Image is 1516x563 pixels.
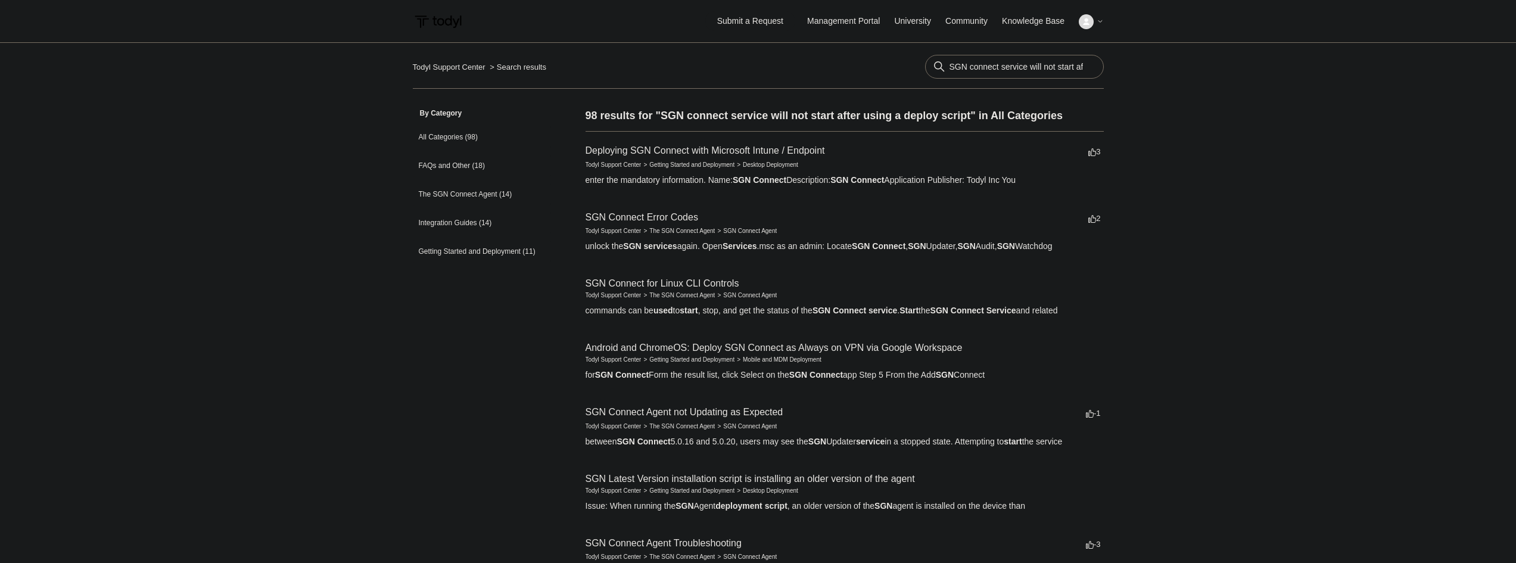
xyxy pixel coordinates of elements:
[833,306,866,315] em: Connect
[586,487,642,494] a: Todyl Support Center
[649,356,734,363] a: Getting Started and Deployment
[808,437,826,446] em: SGN
[419,219,477,227] span: Integration Guides
[586,226,642,235] li: Todyl Support Center
[419,161,471,170] span: FAQs and Other
[586,486,642,495] li: Todyl Support Center
[641,422,715,431] li: The SGN Connect Agent
[723,241,757,251] em: Services
[743,487,798,494] a: Desktop Deployment
[680,306,698,315] em: start
[1002,15,1076,27] a: Knowledge Base
[723,553,777,560] a: SGN Connect Agent
[899,306,919,315] em: Start
[472,161,485,170] span: (18)
[413,63,485,71] a: Todyl Support Center
[586,161,642,168] a: Todyl Support Center
[723,423,777,430] a: SGN Connect Agent
[715,226,777,235] li: SGN Connect Agent
[705,11,795,31] a: Submit a Request
[874,501,892,511] em: SGN
[649,228,715,234] a: The SGN Connect Agent
[586,407,783,417] a: SGN Connect Agent not Updating as Expected
[522,247,535,256] span: (11)
[586,423,642,430] a: Todyl Support Center
[753,175,786,185] em: Connect
[1088,214,1100,223] span: 2
[487,63,546,71] li: Search results
[413,108,551,119] h3: By Category
[649,553,715,560] a: The SGN Connect Agent
[894,15,942,27] a: University
[997,241,1015,251] em: SGN
[641,160,734,169] li: Getting Started and Deployment
[930,306,948,315] em: SGN
[413,183,551,206] a: The SGN Connect Agent (14)
[419,133,463,141] span: All Categories
[637,437,671,446] em: Connect
[723,292,777,298] a: SGN Connect Agent
[653,306,673,315] em: used
[830,175,848,185] em: SGN
[957,241,975,251] em: SGN
[586,436,1104,448] div: between 5.0.16 and 5.0.20, users may see the Updater in a stopped state. Attempting to the service
[413,126,551,148] a: All Categories (98)
[586,304,1104,317] div: commands can be to , stop, and get the status of the . the and related
[1086,409,1101,418] span: -1
[586,108,1104,124] h1: 98 results for "SGN connect service will not start after using a deploy script" in All Categories
[419,190,497,198] span: The SGN Connect Agent
[586,474,915,484] a: SGN Latest Version installation script is installing an older version of the agent
[641,355,734,364] li: Getting Started and Deployment
[649,423,715,430] a: The SGN Connect Agent
[586,160,642,169] li: Todyl Support Center
[413,154,551,177] a: FAQs and Other (18)
[733,175,751,185] em: SGN
[908,241,926,251] em: SGN
[586,228,642,234] a: Todyl Support Center
[1004,437,1022,446] em: start
[586,212,698,222] a: SGN Connect Error Codes
[413,11,463,33] img: Todyl Support Center Help Center home page
[925,55,1104,79] input: Search
[675,501,693,511] em: SGN
[945,15,1000,27] a: Community
[715,501,762,511] em: deployment
[641,226,715,235] li: The SGN Connect Agent
[649,487,734,494] a: Getting Started and Deployment
[715,291,777,300] li: SGN Connect Agent
[641,291,715,300] li: The SGN Connect Agent
[734,160,798,169] li: Desktop Deployment
[586,356,642,363] a: Todyl Support Center
[413,211,551,234] a: Integration Guides (14)
[586,145,825,155] a: Deploying SGN Connect with Microsoft Intune / Endpoint
[586,553,642,560] a: Todyl Support Center
[586,174,1104,186] div: enter the mandatory information. Name: Description: Application Publisher: Todyl Inc You
[586,292,642,298] a: Todyl Support Center
[419,247,521,256] span: Getting Started and Deployment
[586,291,642,300] li: Todyl Support Center
[586,240,1104,253] div: unlock the again. Open .msc as an admin: Locate , Updater, Audit, Watchdog
[807,15,892,27] a: Management Portal
[856,437,885,446] em: service
[743,356,821,363] a: Mobile and MDM Deployment
[715,422,777,431] li: SGN Connect Agent
[810,370,843,380] em: Connect
[586,552,642,561] li: Todyl Support Center
[586,369,1104,381] div: for Form the result list, click Select on the app Step 5 From the Add Connect
[649,161,734,168] a: Getting Started and Deployment
[852,241,870,251] em: SGN
[743,161,798,168] a: Desktop Deployment
[986,306,1016,315] em: Service
[617,437,634,446] em: SGN
[479,219,491,227] span: (14)
[586,500,1104,512] div: Issue: When running the Agent , an older version of the agent is installed on the device than
[586,343,963,353] a: Android and ChromeOS: Deploy SGN Connect as Always on VPN via Google Workspace
[413,63,488,71] li: Todyl Support Center
[465,133,478,141] span: (98)
[734,355,821,364] li: Mobile and MDM Deployment
[649,292,715,298] a: The SGN Connect Agent
[723,228,777,234] a: SGN Connect Agent
[936,370,954,380] em: SGN
[586,422,642,431] li: Todyl Support Center
[872,241,905,251] em: Connect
